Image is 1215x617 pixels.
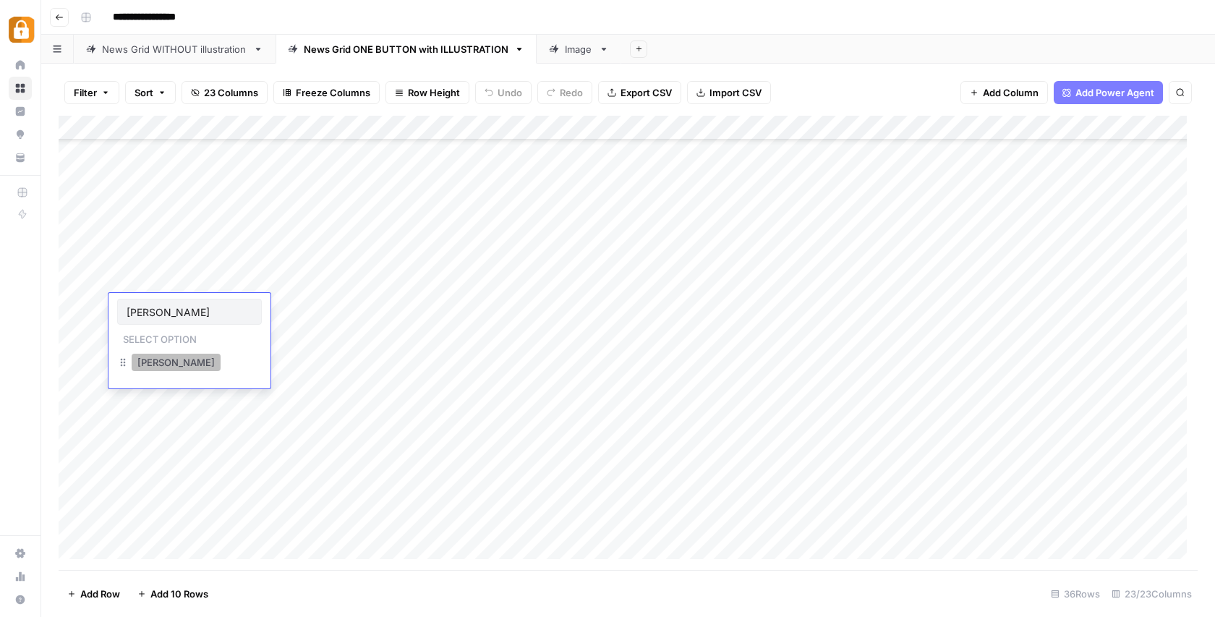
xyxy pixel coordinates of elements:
[9,588,32,611] button: Help + Support
[102,42,247,56] div: News Grid WITHOUT illustration
[296,85,370,100] span: Freeze Columns
[125,81,176,104] button: Sort
[9,146,32,169] a: Your Data
[9,542,32,565] a: Settings
[709,85,762,100] span: Import CSV
[1054,81,1163,104] button: Add Power Agent
[1045,582,1106,605] div: 36 Rows
[273,81,380,104] button: Freeze Columns
[960,81,1048,104] button: Add Column
[276,35,537,64] a: News Grid ONE BUTTON with ILLUSTRATION
[1075,85,1154,100] span: Add Power Agent
[9,100,32,123] a: Insights
[687,81,771,104] button: Import CSV
[537,81,592,104] button: Redo
[9,123,32,146] a: Opportunities
[9,17,35,43] img: Adzz Logo
[560,85,583,100] span: Redo
[132,354,221,371] button: [PERSON_NAME]
[9,77,32,100] a: Browse
[537,35,621,64] a: Image
[1106,582,1198,605] div: 23/23 Columns
[408,85,460,100] span: Row Height
[498,85,522,100] span: Undo
[9,565,32,588] a: Usage
[385,81,469,104] button: Row Height
[621,85,672,100] span: Export CSV
[59,582,129,605] button: Add Row
[150,587,208,601] span: Add 10 Rows
[204,85,258,100] span: 23 Columns
[117,329,202,346] p: Select option
[182,81,268,104] button: 23 Columns
[9,12,32,48] button: Workspace: Adzz
[983,85,1039,100] span: Add Column
[74,35,276,64] a: News Grid WITHOUT illustration
[129,582,217,605] button: Add 10 Rows
[117,351,262,377] div: [PERSON_NAME]
[9,54,32,77] a: Home
[80,587,120,601] span: Add Row
[475,81,532,104] button: Undo
[64,81,119,104] button: Filter
[74,85,97,100] span: Filter
[565,42,593,56] div: Image
[304,42,508,56] div: News Grid ONE BUTTON with ILLUSTRATION
[127,305,252,318] input: Search or create
[135,85,153,100] span: Sort
[598,81,681,104] button: Export CSV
